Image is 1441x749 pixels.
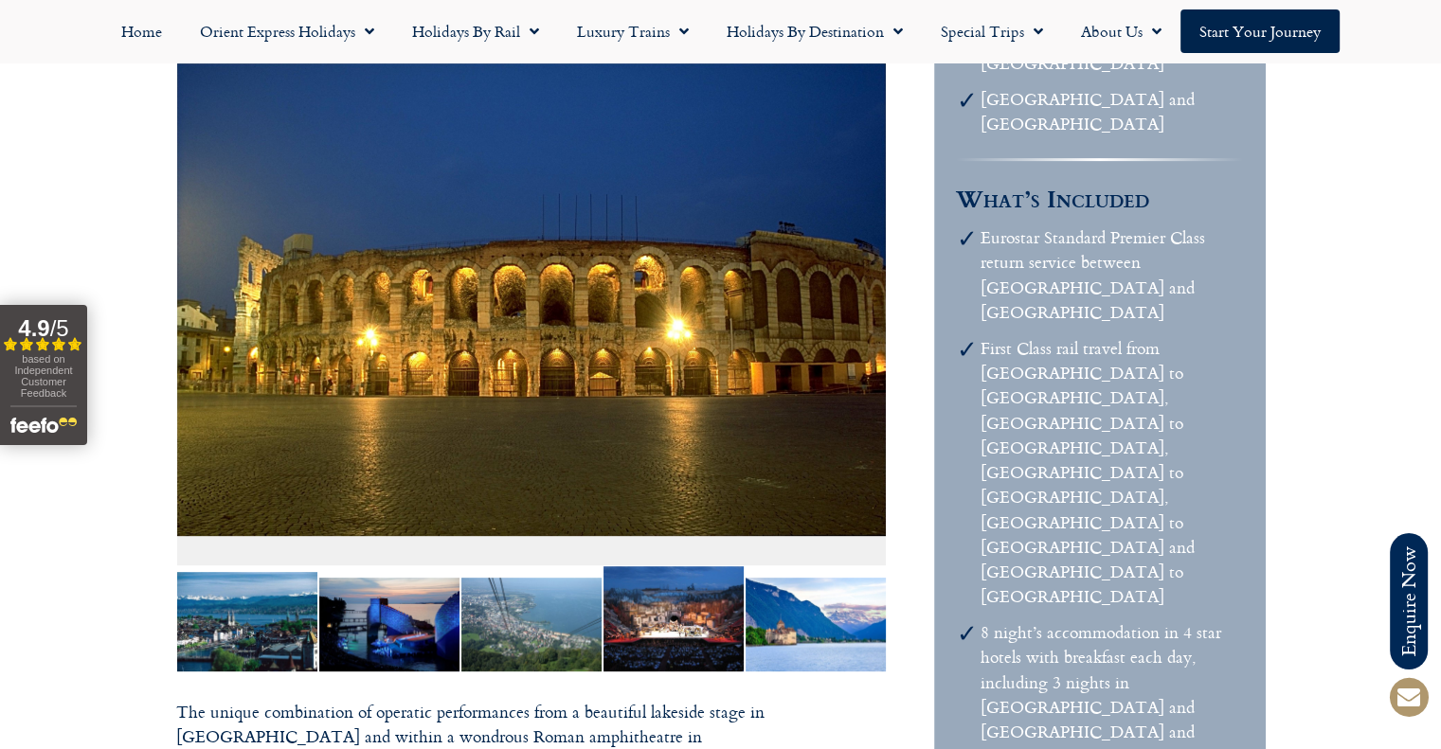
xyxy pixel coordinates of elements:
[393,9,558,53] a: Holidays by Rail
[708,9,922,53] a: Holidays by Destination
[1180,9,1340,53] a: Start your Journey
[181,9,393,53] a: Orient Express Holidays
[1062,9,1180,53] a: About Us
[9,9,1432,53] nav: Menu
[558,9,708,53] a: Luxury Trains
[102,9,181,53] a: Home
[922,9,1062,53] a: Special Trips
